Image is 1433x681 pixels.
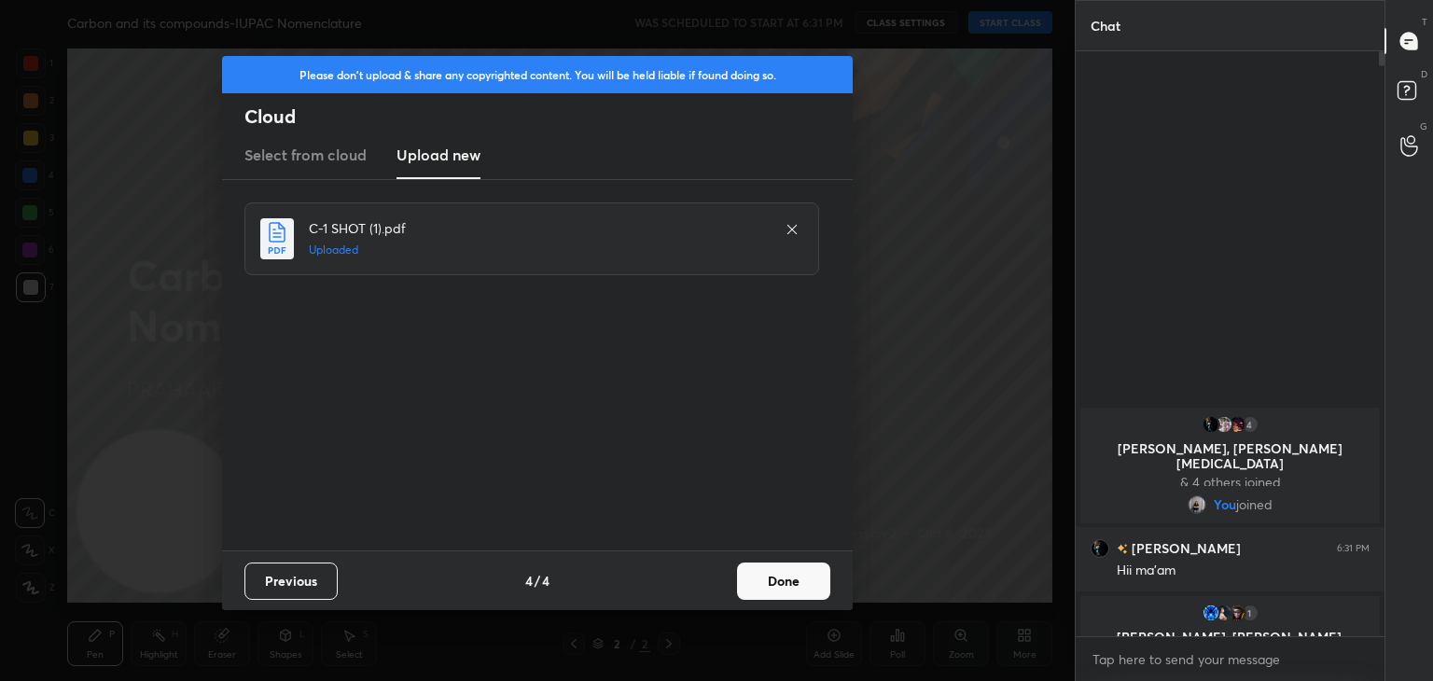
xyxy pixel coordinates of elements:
[1215,604,1233,622] img: fc2005a5f93940e8ab7bb8535fdd19d9.jpg
[1091,539,1109,558] img: 4d02a69ce65c422ca87c10e9ede0a049.jpg
[1241,604,1259,622] div: 1
[1420,119,1427,133] p: G
[1202,415,1220,434] img: 4d02a69ce65c422ca87c10e9ede0a049.jpg
[1202,604,1220,622] img: 95dbb4756f004c48a8b6acf91841d0f9.jpg
[397,144,480,166] h3: Upload new
[525,571,533,591] h4: 4
[309,218,766,238] h4: C-1 SHOT (1).pdf
[1215,415,1233,434] img: 09e81f804ed1499aa62b6fb9b139061e.jpg
[1228,415,1246,434] img: 8a33706cc3b04a14a6fef4cd9d0d8918.jpg
[244,563,338,600] button: Previous
[1092,441,1369,471] p: [PERSON_NAME], [PERSON_NAME][MEDICAL_DATA]
[1076,404,1384,637] div: grid
[1337,543,1370,554] div: 6:31 PM
[1421,67,1427,81] p: D
[1236,497,1273,512] span: joined
[1241,415,1259,434] div: 4
[1117,544,1128,554] img: no-rating-badge.077c3623.svg
[1422,15,1427,29] p: T
[737,563,830,600] button: Done
[309,242,766,258] h5: Uploaded
[1092,630,1369,660] p: [PERSON_NAME], [PERSON_NAME], [GEOGRAPHIC_DATA]
[542,571,550,591] h4: 4
[244,104,853,129] h2: Cloud
[1092,475,1369,490] p: & 4 others joined
[535,571,540,591] h4: /
[222,56,853,93] div: Please don't upload & share any copyrighted content. You will be held liable if found doing so.
[1214,497,1236,512] span: You
[1128,538,1241,558] h6: [PERSON_NAME]
[1188,495,1206,514] img: 4300e8ae01c945108a696365f27dbbe2.jpg
[1117,562,1370,580] div: Hii ma'am
[1228,604,1246,622] img: 251913013ec84717a8fc63d04be55771.jpg
[1076,1,1135,50] p: Chat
